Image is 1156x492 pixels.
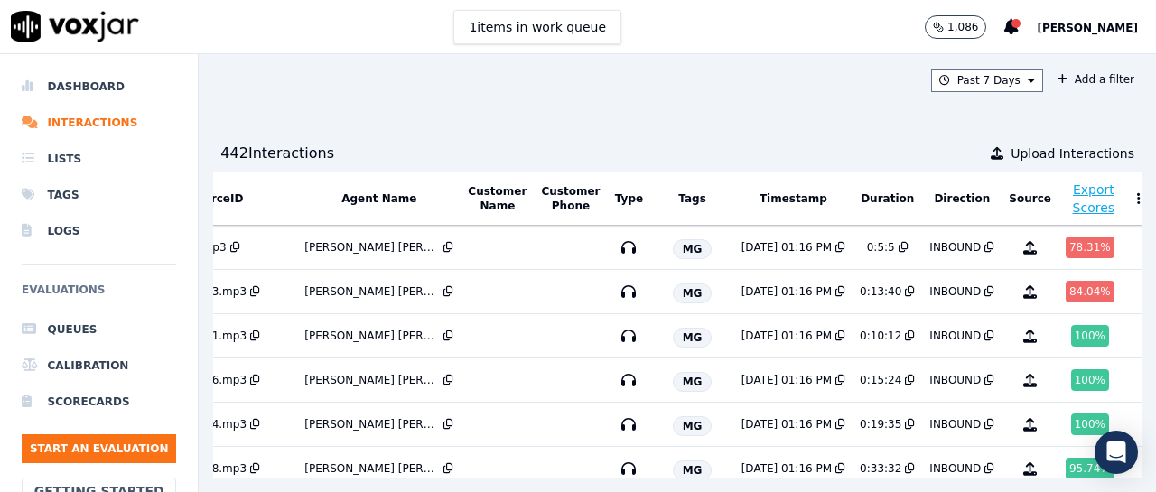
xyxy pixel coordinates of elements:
div: 0:13:40 [860,284,901,299]
button: Export Scores [1067,181,1121,217]
div: 0:5:5 [867,240,895,255]
div: [PERSON_NAME] [PERSON_NAME] [PERSON_NAME] [304,240,440,255]
div: 100 % [1071,413,1109,435]
div: [DATE] 01:16 PM [741,461,832,476]
h6: Evaluations [22,279,176,311]
span: MG [673,372,713,392]
div: [PERSON_NAME] [PERSON_NAME] [304,329,440,343]
div: 0:19:35 [860,417,901,432]
div: INBOUND [929,284,981,299]
div: INBOUND [929,329,981,343]
span: MG [673,460,713,480]
button: Upload Interactions [991,144,1134,162]
button: Agent Name [341,191,416,206]
div: [DATE] 01:16 PM [741,284,832,299]
button: Timestamp [760,191,827,206]
button: 1items in work queue [453,10,621,44]
div: [DATE] 01:16 PM [741,329,832,343]
a: Dashboard [22,69,176,105]
button: Past 7 Days [931,69,1043,92]
button: [PERSON_NAME] [1037,16,1156,38]
span: [PERSON_NAME] [1037,22,1138,34]
div: 100 % [1071,369,1109,391]
div: 0:33:32 [860,461,901,476]
div: 442 Interaction s [220,143,334,164]
div: Open Intercom Messenger [1095,431,1138,474]
div: [PERSON_NAME] [PERSON_NAME] [304,417,440,432]
button: Start an Evaluation [22,434,176,463]
span: MG [673,328,713,348]
div: 0:15:24 [860,373,901,387]
div: [DATE] 01:16 PM [741,240,832,255]
button: Customer Phone [541,184,600,213]
div: INBOUND [929,417,981,432]
div: 95.74 % [1066,458,1114,479]
button: Duration [861,191,914,206]
div: 78.31 % [1066,237,1114,258]
span: MG [673,239,713,259]
button: 1,086 [925,15,1004,39]
div: [DATE] 01:16 PM [741,417,832,432]
img: voxjar logo [11,11,139,42]
a: Lists [22,141,176,177]
a: Calibration [22,348,176,384]
div: 100 % [1071,325,1109,347]
span: MG [673,283,713,303]
div: INBOUND [929,240,981,255]
p: 1,086 [947,20,978,34]
button: 1,086 [925,15,986,39]
button: Type [615,191,643,206]
button: SourceID [188,191,243,206]
button: Source [1009,191,1051,206]
span: MG [673,416,713,436]
div: [PERSON_NAME] [PERSON_NAME] [304,284,440,299]
button: Direction [934,191,990,206]
div: INBOUND [929,461,981,476]
button: Tags [678,191,705,206]
div: 84.04 % [1066,281,1114,302]
button: Customer Name [468,184,527,213]
div: [DATE] 01:16 PM [741,373,832,387]
div: INBOUND [929,373,981,387]
a: Scorecards [22,384,176,420]
div: [PERSON_NAME] [PERSON_NAME] [304,461,440,476]
button: Add a filter [1050,69,1142,90]
div: 0:10:12 [860,329,901,343]
a: Interactions [22,105,176,141]
a: Queues [22,311,176,348]
a: Logs [22,213,176,249]
div: [PERSON_NAME] [PERSON_NAME] [PERSON_NAME] [304,373,440,387]
span: Upload Interactions [1011,144,1134,162]
a: Tags [22,177,176,213]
